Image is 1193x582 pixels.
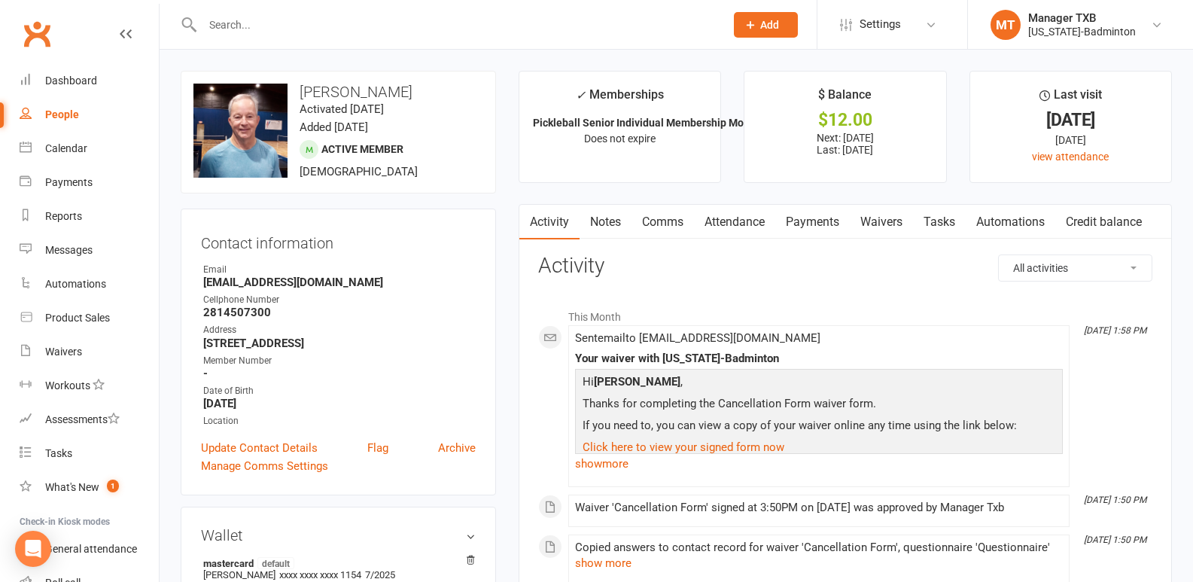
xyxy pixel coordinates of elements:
a: Automations [20,267,159,301]
div: Tasks [45,447,72,459]
a: Calendar [20,132,159,166]
span: Sent email to [EMAIL_ADDRESS][DOMAIN_NAME] [575,331,820,345]
div: Member Number [203,354,476,368]
span: Add [760,19,779,31]
a: Workouts [20,369,159,403]
span: [DEMOGRAPHIC_DATA] [300,165,418,178]
i: ✓ [576,88,586,102]
div: Payments [45,176,93,188]
strong: [STREET_ADDRESS] [203,337,476,350]
div: People [45,108,79,120]
div: Address [203,323,476,337]
a: Payments [20,166,159,200]
span: Settings [860,8,901,41]
div: Manager TXB [1028,11,1136,25]
a: Update Contact Details [201,439,318,457]
a: Clubworx [18,15,56,53]
span: Active member [321,143,403,155]
h3: Wallet [201,527,476,544]
a: Attendance [694,205,775,239]
div: $ Balance [818,85,872,112]
button: show more [575,554,631,572]
a: Payments [775,205,850,239]
i: [DATE] 1:50 PM [1084,535,1146,545]
a: Assessments [20,403,159,437]
a: What's New1 [20,471,159,504]
img: image1675877530.png [193,84,288,178]
strong: [DATE] [203,397,476,410]
a: Tasks [20,437,159,471]
a: view attendance [1032,151,1109,163]
a: Manage Comms Settings [201,457,328,475]
div: Waivers [45,346,82,358]
div: Date of Birth [203,384,476,398]
a: Archive [438,439,476,457]
a: Waivers [20,335,159,369]
div: Copied answers to contact record for waiver 'Cancellation Form', questionnaire 'Questionnaire' [575,541,1063,554]
div: [US_STATE]-Badminton [1028,25,1136,38]
a: Credit balance [1055,205,1152,239]
a: Flag [367,439,388,457]
a: Dashboard [20,64,159,98]
div: Product Sales [45,312,110,324]
div: General attendance [45,543,137,555]
a: People [20,98,159,132]
span: default [257,557,294,569]
a: Reports [20,200,159,233]
a: Activity [519,205,580,239]
strong: mastercard [203,557,468,569]
div: [DATE] [984,132,1158,148]
p: Hi , [579,373,1059,395]
a: Click here to view your signed form now [583,440,784,454]
a: Waivers [850,205,913,239]
span: xxxx xxxx xxxx 1154 [279,569,361,580]
strong: [PERSON_NAME] [594,375,680,389]
strong: [EMAIL_ADDRESS][DOMAIN_NAME] [203,276,476,289]
div: What's New [45,481,99,493]
a: Product Sales [20,301,159,335]
span: Does not expire [584,133,656,145]
a: show more [575,453,1063,474]
div: Automations [45,278,106,290]
li: This Month [538,301,1152,325]
div: Reports [45,210,82,222]
h3: Activity [538,254,1152,278]
input: Search... [198,14,714,35]
div: Location [203,414,476,428]
div: Memberships [576,85,664,113]
p: Thanks for completing the Cancellation Form waiver form. [579,395,1059,416]
div: Waiver 'Cancellation Form' signed at 3:50PM on [DATE] was approved by Manager Txb [575,501,1063,514]
div: Your waiver with [US_STATE]-Badminton [575,352,1063,365]
strong: - [203,367,476,380]
button: Add [734,12,798,38]
a: General attendance kiosk mode [20,532,159,566]
div: Dashboard [45,75,97,87]
a: Comms [631,205,694,239]
a: Notes [580,205,631,239]
div: [DATE] [984,112,1158,128]
h3: [PERSON_NAME] [193,84,483,100]
a: Messages [20,233,159,267]
i: [DATE] 1:58 PM [1084,325,1146,336]
p: If you need to, you can view a copy of your waiver online any time using the link below: [579,416,1059,438]
p: Next: [DATE] Last: [DATE] [758,132,932,156]
a: Automations [966,205,1055,239]
a: Tasks [913,205,966,239]
div: Email [203,263,476,277]
div: Workouts [45,379,90,392]
i: [DATE] 1:50 PM [1084,495,1146,505]
span: 7/2025 [365,569,395,580]
div: MT [991,10,1021,40]
span: 1 [107,480,119,492]
div: Open Intercom Messenger [15,531,51,567]
h3: Contact information [201,229,476,251]
div: Messages [45,244,93,256]
div: Cellphone Number [203,293,476,307]
time: Activated [DATE] [300,102,384,116]
div: Assessments [45,413,120,425]
strong: 2814507300 [203,306,476,319]
time: Added [DATE] [300,120,368,134]
div: $12.00 [758,112,932,128]
div: Last visit [1039,85,1102,112]
div: Calendar [45,142,87,154]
